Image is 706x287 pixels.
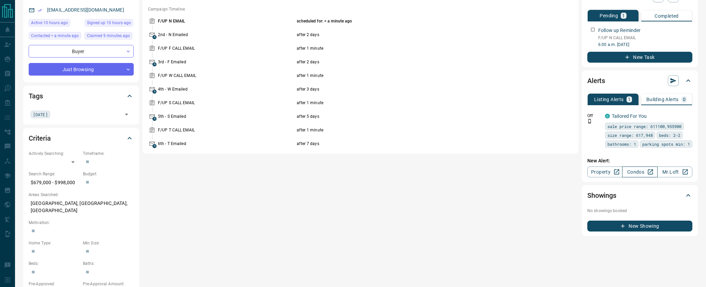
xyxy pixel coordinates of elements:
[297,18,526,24] p: scheduled for: < a minute ago
[29,240,79,246] p: Home Type:
[33,111,48,118] span: [DATE]
[29,130,134,146] div: Criteria
[83,240,134,246] p: Min Size:
[29,63,134,76] div: Just Browsing
[29,45,134,58] div: Buyer
[646,97,679,102] p: Building Alerts
[600,13,618,18] p: Pending
[622,166,657,177] a: Condos
[158,73,295,79] p: F/UP W CALL EMAIL
[598,27,641,34] p: Follow up Reminder
[29,171,79,177] p: Search Range:
[297,141,526,147] p: after 7 days
[654,14,679,18] p: Completed
[587,190,616,201] h2: Showings
[587,187,692,204] div: Showings
[85,19,134,29] div: Fri Aug 15 2025
[152,35,157,39] span: A
[158,127,295,133] p: F/UP T CALL EMAIL
[158,141,295,147] p: 6th - T Emailed
[297,113,526,119] p: after 5 days
[29,177,79,188] p: $679,000 - $998,000
[297,73,526,79] p: after 1 minute
[29,91,43,101] h2: Tags
[47,7,124,13] a: [EMAIL_ADDRESS][DOMAIN_NAME]
[31,19,68,26] span: Active 10 hours ago
[158,18,295,24] p: F/UP N EMAIL
[607,141,636,147] span: bathrooms: 1
[628,97,631,102] p: 1
[587,208,692,214] p: No showings booked
[598,42,692,48] p: 6:00 a.m. [DATE]
[587,119,592,124] svg: Push Notification Only
[29,192,134,198] p: Areas Searched:
[29,32,81,42] div: Sat Aug 16 2025
[297,127,526,133] p: after 1 minute
[87,19,131,26] span: Signed up 10 hours ago
[29,260,79,267] p: Beds:
[587,166,622,177] a: Property
[29,88,134,104] div: Tags
[598,35,692,41] p: F/UP N CALL EMAIL
[83,150,134,157] p: Timeframe:
[622,13,625,18] p: 1
[85,32,134,42] div: Sat Aug 16 2025
[587,75,605,86] h2: Alerts
[29,150,79,157] p: Actively Searching:
[152,90,157,94] span: A
[148,6,573,12] p: Campaign Timeline
[152,62,157,66] span: A
[87,32,130,39] span: Claimed 9 minutes ago
[297,100,526,106] p: after 1 minute
[587,73,692,89] div: Alerts
[607,132,653,139] span: size range: 617,948
[122,110,131,119] button: Open
[605,114,610,118] div: condos.ca
[587,221,692,232] button: New Showing
[297,86,526,92] p: after 3 days
[158,86,295,92] p: 4th - W Emailed
[83,260,134,267] p: Baths:
[29,19,81,29] div: Fri Aug 15 2025
[158,59,295,65] p: 3rd - F Emailed
[587,113,601,119] p: Off
[642,141,690,147] span: parking spots min: 1
[594,97,624,102] p: Listing Alerts
[587,157,692,164] p: New Alert:
[587,52,692,63] button: New Task
[29,281,79,287] p: Pre-Approved:
[83,171,134,177] p: Budget:
[297,45,526,51] p: after 1 minute
[38,8,42,13] svg: Email Verified
[29,198,134,216] p: [GEOGRAPHIC_DATA], [GEOGRAPHIC_DATA], [GEOGRAPHIC_DATA]
[297,32,526,38] p: after 2 days
[612,113,647,119] a: Tailored For You
[29,133,51,144] h2: Criteria
[152,117,157,121] span: A
[297,59,526,65] p: after 2 days
[659,132,680,139] span: beds: 2-2
[158,113,295,119] p: 5th - S Emailed
[158,32,295,38] p: 2nd - N Emailed
[83,281,134,287] p: Pre-Approval Amount:
[657,166,692,177] a: Mr.Loft
[158,45,295,51] p: F/UP F CALL EMAIL
[31,32,79,39] span: Contacted < a minute ago
[607,123,681,130] span: sale price range: 611100,955900
[683,97,686,102] p: 0
[152,144,157,148] span: A
[29,220,134,226] p: Motivation:
[158,100,295,106] p: F/UP S CALL EMAIL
